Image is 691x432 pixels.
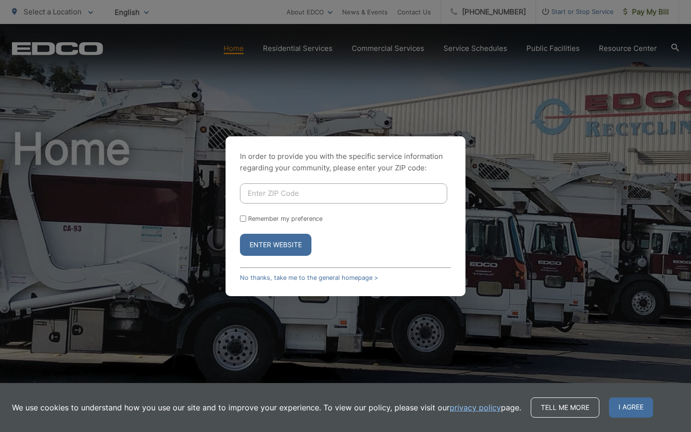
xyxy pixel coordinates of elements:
[240,234,311,256] button: Enter Website
[531,397,599,418] a: Tell me more
[240,183,447,204] input: Enter ZIP Code
[240,274,378,281] a: No thanks, take me to the general homepage >
[248,215,322,222] label: Remember my preference
[12,402,521,413] p: We use cookies to understand how you use our site and to improve your experience. To view our pol...
[609,397,653,418] span: I agree
[450,402,501,413] a: privacy policy
[240,151,451,174] p: In order to provide you with the specific service information regarding your community, please en...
